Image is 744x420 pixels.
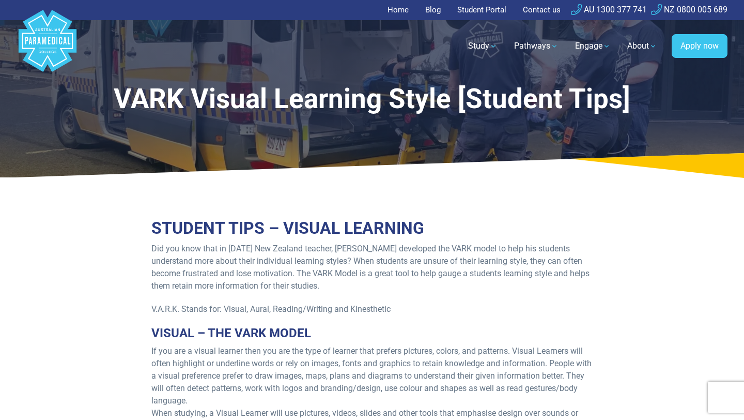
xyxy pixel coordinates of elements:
h3: VISUAL – THE VARK MODEL [151,326,592,341]
a: Engage [569,32,617,61]
a: Pathways [508,32,565,61]
p: Did you know that in [DATE] New Zealand teacher, [PERSON_NAME] developed the VARK model to help h... [151,243,592,292]
a: About [621,32,663,61]
a: Australian Paramedical College [17,20,79,72]
strong: STUDENT TIPS – VISUAL LEARNING [151,218,424,238]
a: AU 1300 377 741 [571,5,647,14]
a: Study [462,32,504,61]
a: NZ 0800 005 689 [651,5,727,14]
h1: VARK Visual Learning Style [Student Tips] [105,83,639,115]
p: V.A.R.K. Stands for: Visual, Aural, Reading/Writing and Kinesthetic [151,303,592,316]
a: Apply now [672,34,727,58]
